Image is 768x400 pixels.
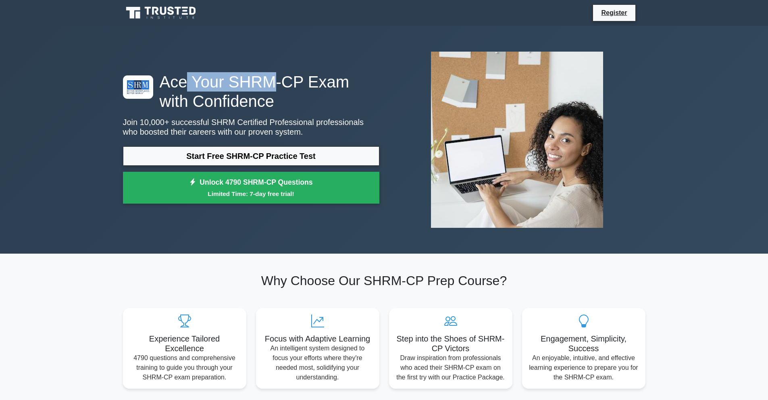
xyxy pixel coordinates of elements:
[123,172,379,204] a: Unlock 4790 SHRM-CP QuestionsLimited Time: 7-day free trial!
[129,334,240,353] h5: Experience Tailored Excellence
[395,334,506,353] h5: Step into the Shoes of SHRM-CP Victors
[529,334,639,353] h5: Engagement, Simplicity, Success
[596,8,632,18] a: Register
[123,273,645,288] h2: Why Choose Our SHRM-CP Prep Course?
[395,353,506,382] p: Draw inspiration from professionals who aced their SHRM-CP exam on the first try with our Practic...
[133,189,369,198] small: Limited Time: 7-day free trial!
[123,72,379,111] h1: Ace Your SHRM-CP Exam with Confidence
[129,353,240,382] p: 4790 questions and comprehensive training to guide you through your SHRM-CP exam preparation.
[123,117,379,137] p: Join 10,000+ successful SHRM Certified Professional professionals who boosted their careers with ...
[262,334,373,344] h5: Focus with Adaptive Learning
[123,146,379,166] a: Start Free SHRM-CP Practice Test
[262,344,373,382] p: An intelligent system designed to focus your efforts where they're needed most, solidifying your ...
[529,353,639,382] p: An enjoyable, intuitive, and effective learning experience to prepare you for the SHRM-CP exam.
